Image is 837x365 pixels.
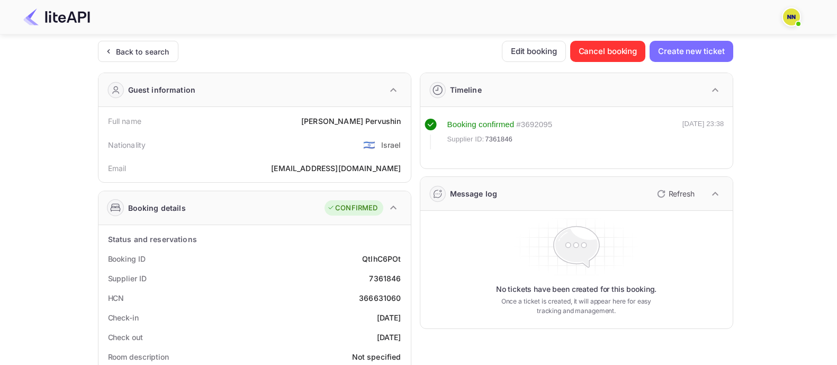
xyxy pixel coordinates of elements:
span: Supplier ID: [447,134,484,145]
div: Guest information [128,84,196,95]
div: Room description [108,351,169,362]
span: 7361846 [485,134,512,145]
p: No tickets have been created for this booking. [496,284,657,295]
span: United States [363,135,375,154]
button: Create new ticket [650,41,733,62]
div: Not specified [352,351,401,362]
div: Booking ID [108,253,146,264]
div: Email [108,163,127,174]
div: QtlhC6POt [362,253,401,264]
button: Refresh [651,185,699,202]
div: Check-in [108,312,139,323]
div: HCN [108,292,124,304]
p: Once a ticket is created, it will appear here for easy tracking and management. [493,297,660,316]
div: Supplier ID [108,273,147,284]
div: Full name [108,115,141,127]
div: [EMAIL_ADDRESS][DOMAIN_NAME] [271,163,401,174]
div: # 3692095 [516,119,552,131]
div: 366631060 [359,292,401,304]
div: [DATE] [377,332,401,343]
div: Back to search [116,46,169,57]
div: Booking details [128,202,186,213]
img: LiteAPI Logo [23,8,90,25]
div: Nationality [108,139,146,150]
button: Cancel booking [570,41,646,62]
p: Refresh [669,188,695,199]
div: CONFIRMED [327,203,377,213]
div: [DATE] [377,312,401,323]
div: [PERSON_NAME] Pervushin [301,115,401,127]
div: [DATE] 23:38 [682,119,724,149]
div: Timeline [450,84,482,95]
div: Message log [450,188,498,199]
div: Israel [381,139,401,150]
div: Check out [108,332,143,343]
div: 7361846 [369,273,401,284]
div: Booking confirmed [447,119,515,131]
button: Edit booking [502,41,566,62]
div: Status and reservations [108,234,197,245]
img: N/A N/A [783,8,800,25]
